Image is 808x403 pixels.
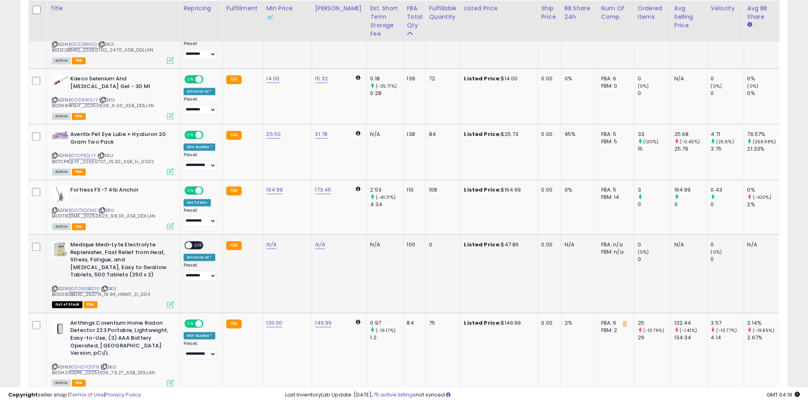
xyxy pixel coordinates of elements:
[185,131,195,138] span: ON
[266,13,308,21] div: Some or all of the values in this column are provided from Inventory Lab.
[601,82,628,90] div: FBM: 0
[52,241,68,257] img: 51zY+GgBQIS._SL40_.jpg
[105,391,141,399] a: Privacy Policy
[185,187,195,194] span: ON
[711,75,744,82] div: 0
[674,334,707,341] div: 134.34
[70,319,169,359] b: Airthings Corentium Home Radon Detector 223 Portable, Lightweight, Easy-to-Use, (3) AAA Battery O...
[370,334,403,341] div: 1.2
[601,241,628,248] div: FBA: n/a
[674,186,707,194] div: 164.99
[184,341,217,359] div: Preset:
[638,131,671,138] div: 33
[601,75,628,82] div: FBA: 6
[601,4,631,21] div: Num of Comp.
[370,90,403,97] div: 0.28
[70,241,169,281] b: Medique Medi-Lyte Electrolyte Replenisher, Fast Relief from Heat, Stress, Fatigue, and [MEDICAL_D...
[711,319,744,327] div: 3.57
[638,90,671,97] div: 0
[407,131,420,138] div: 138
[464,4,535,13] div: Listed Price
[72,223,86,230] span: FBA
[638,249,649,255] small: (0%)
[747,334,780,341] div: 2.67%
[674,201,707,208] div: 0
[52,131,174,174] div: ASIN:
[601,194,628,201] div: FBM: 14
[202,131,215,138] span: OFF
[52,75,68,86] img: 31p0hwoy8oL._SL40_.jpg
[69,41,97,48] a: B0DZ2B6K1Q
[638,83,649,89] small: (0%)
[674,241,701,248] div: N/A
[464,186,501,194] b: Listed Price:
[753,138,776,145] small: (258.98%)
[464,131,532,138] div: $25.73
[747,131,780,138] div: 76.57%
[226,75,241,84] small: FBA
[747,4,777,21] div: Avg BB Share
[184,199,211,206] div: Set To Min
[711,186,744,194] div: 0.43
[185,320,195,327] span: ON
[711,201,744,208] div: 0
[601,186,628,194] div: FBA: 5
[52,97,154,109] span: | SKU: B00684K9JY_20250628_6.00_ASB_DOLLAN
[711,145,744,153] div: 3.75
[464,186,532,194] div: $164.99
[429,131,454,138] div: 84
[638,334,671,341] div: 29
[542,186,555,194] div: 0.00
[52,57,71,64] span: All listings currently available for purchase on Amazon
[184,254,215,261] div: Amazon AI *
[373,391,416,399] a: 75 active listings
[565,186,591,194] div: 0%
[747,201,780,208] div: 2%
[266,4,308,21] div: Min Price
[370,319,403,327] div: 0.97
[565,75,591,82] div: 0%
[184,152,217,170] div: Preset:
[601,131,628,138] div: FBA: 5
[601,327,628,334] div: FBM: 2
[50,4,177,13] div: Title
[226,241,241,250] small: FBA
[376,194,396,200] small: (-41.71%)
[52,223,71,230] span: All listings currently available for purchase on Amazon
[407,4,422,30] div: FBA Total Qty
[84,301,97,308] span: FBA
[315,186,331,194] a: 173.45
[747,21,752,28] small: Avg BB Share.
[376,83,397,89] small: (-35.71%)
[565,319,591,327] div: 2%
[464,241,501,248] b: Listed Price:
[542,131,555,138] div: 0.00
[638,256,671,263] div: 0
[315,319,332,327] a: 149.99
[52,41,153,53] span: | SKU: B0DZ2B6K1Q_20250702_24.70_ASB_DOLLAN
[674,319,707,327] div: 132.44
[285,391,800,399] div: Last InventoryLab Update: [DATE], not synced.
[711,4,741,13] div: Velocity
[711,249,722,255] small: (0%)
[464,75,501,82] b: Listed Price:
[72,113,86,120] span: FBA
[711,83,722,89] small: (0%)
[52,131,68,139] img: 41vrkAm78zL._SL40_.jpg
[464,130,501,138] b: Listed Price:
[69,97,98,103] a: B00684K9JY
[69,207,97,214] a: B001TXQ0ME
[674,131,707,138] div: 25.68
[266,75,280,83] a: 14.00
[464,319,532,327] div: $149.99
[202,187,215,194] span: OFF
[315,130,328,138] a: 31.78
[674,75,701,82] div: N/A
[52,285,150,297] span: | SKU: B0006GBED0_250714_19.94_HNMF_D_004
[643,138,659,145] small: (120%)
[638,319,671,327] div: 25
[711,241,744,248] div: 0
[184,208,217,226] div: Preset:
[52,152,154,164] span: | SKU: B07CP4QLYF_20250707_16.30_ASB_H_0002
[711,334,744,341] div: 4.14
